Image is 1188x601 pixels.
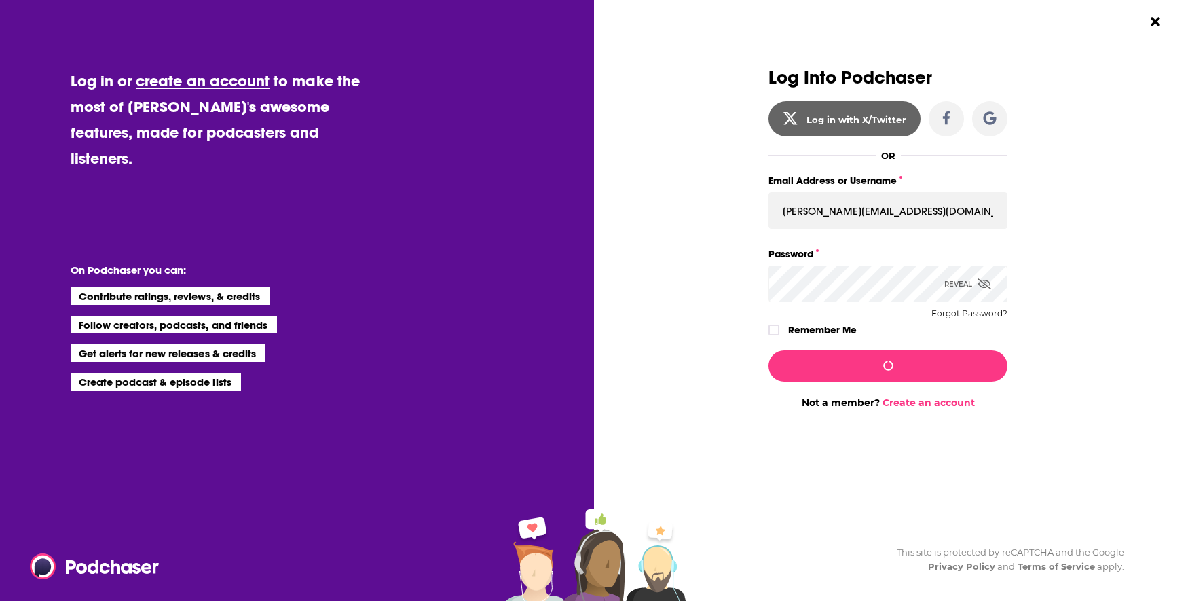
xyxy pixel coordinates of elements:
button: Close Button [1143,9,1168,35]
a: Privacy Policy [928,561,996,572]
div: Reveal [944,266,991,302]
h3: Log Into Podchaser [768,68,1007,88]
li: Follow creators, podcasts, and friends [71,316,278,333]
a: create an account [136,71,270,90]
div: Not a member? [768,397,1007,409]
button: Log in with X/Twitter [768,101,921,136]
li: On Podchaser you can: [71,263,342,276]
li: Create podcast & episode lists [71,373,241,390]
li: Contribute ratings, reviews, & credits [71,287,270,305]
div: OR [881,150,895,161]
label: Remember Me [788,321,857,339]
a: Create an account [883,397,975,409]
input: Email Address or Username [768,192,1007,229]
img: Podchaser - Follow, Share and Rate Podcasts [30,553,160,579]
div: Log in with X/Twitter [806,114,906,125]
label: Email Address or Username [768,172,1007,189]
a: Terms of Service [1018,561,1096,572]
div: This site is protected by reCAPTCHA and the Google and apply. [886,545,1125,574]
a: Podchaser - Follow, Share and Rate Podcasts [30,553,149,579]
button: Forgot Password? [931,309,1007,318]
label: Password [768,245,1007,263]
li: Get alerts for new releases & credits [71,344,265,362]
